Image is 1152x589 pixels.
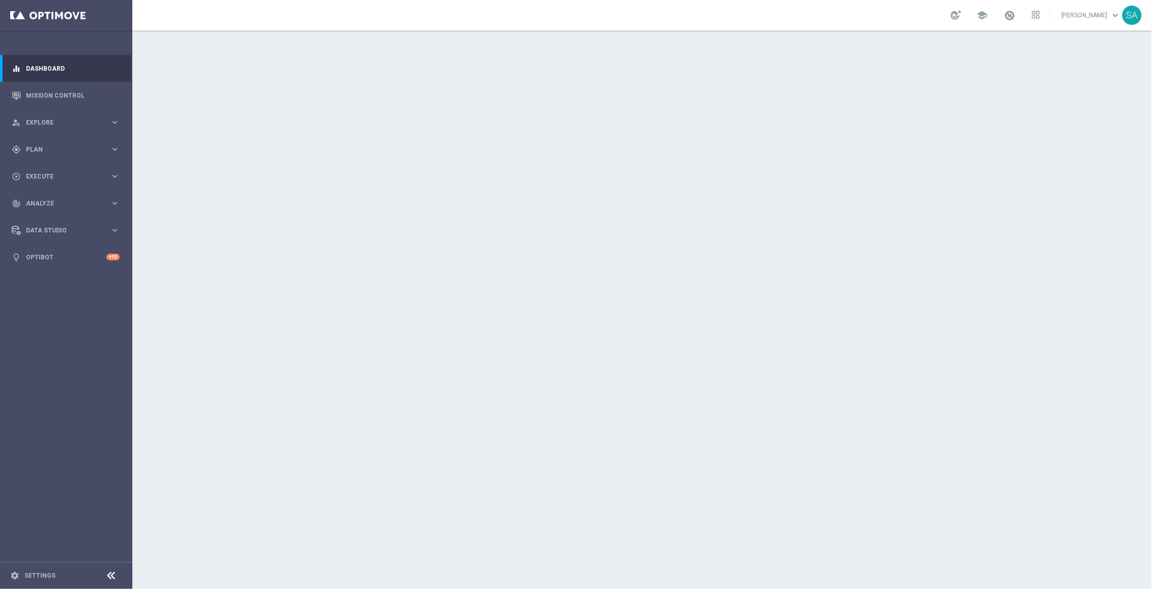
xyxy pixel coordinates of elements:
span: Explore [26,120,110,126]
span: Data Studio [26,227,110,233]
i: track_changes [12,199,21,208]
a: Settings [24,573,55,579]
i: keyboard_arrow_right [110,171,120,181]
div: Mission Control [12,82,120,109]
div: Dashboard [12,55,120,82]
button: Mission Control [11,92,120,100]
button: play_circle_outline Execute keyboard_arrow_right [11,172,120,181]
i: lightbulb [12,253,21,262]
div: Explore [12,118,110,127]
i: keyboard_arrow_right [110,144,120,154]
div: +10 [106,254,120,260]
a: Mission Control [26,82,120,109]
button: gps_fixed Plan keyboard_arrow_right [11,145,120,154]
span: keyboard_arrow_down [1110,10,1121,21]
i: keyboard_arrow_right [110,225,120,235]
div: Data Studio [12,226,110,235]
i: keyboard_arrow_right [110,198,120,208]
span: Execute [26,173,110,180]
div: Execute [12,172,110,181]
span: Analyze [26,200,110,207]
a: Dashboard [26,55,120,82]
button: Data Studio keyboard_arrow_right [11,226,120,234]
i: equalizer [12,64,21,73]
button: lightbulb Optibot +10 [11,253,120,261]
div: SA [1122,6,1142,25]
button: person_search Explore keyboard_arrow_right [11,119,120,127]
div: Plan [12,145,110,154]
button: equalizer Dashboard [11,65,120,73]
i: gps_fixed [12,145,21,154]
a: Optibot [26,244,106,271]
i: keyboard_arrow_right [110,117,120,127]
a: [PERSON_NAME]keyboard_arrow_down [1061,8,1122,23]
i: play_circle_outline [12,172,21,181]
i: person_search [12,118,21,127]
div: Optibot [12,244,120,271]
span: Plan [26,146,110,153]
button: track_changes Analyze keyboard_arrow_right [11,199,120,208]
div: Analyze [12,199,110,208]
span: school [977,10,988,21]
i: settings [10,571,19,580]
